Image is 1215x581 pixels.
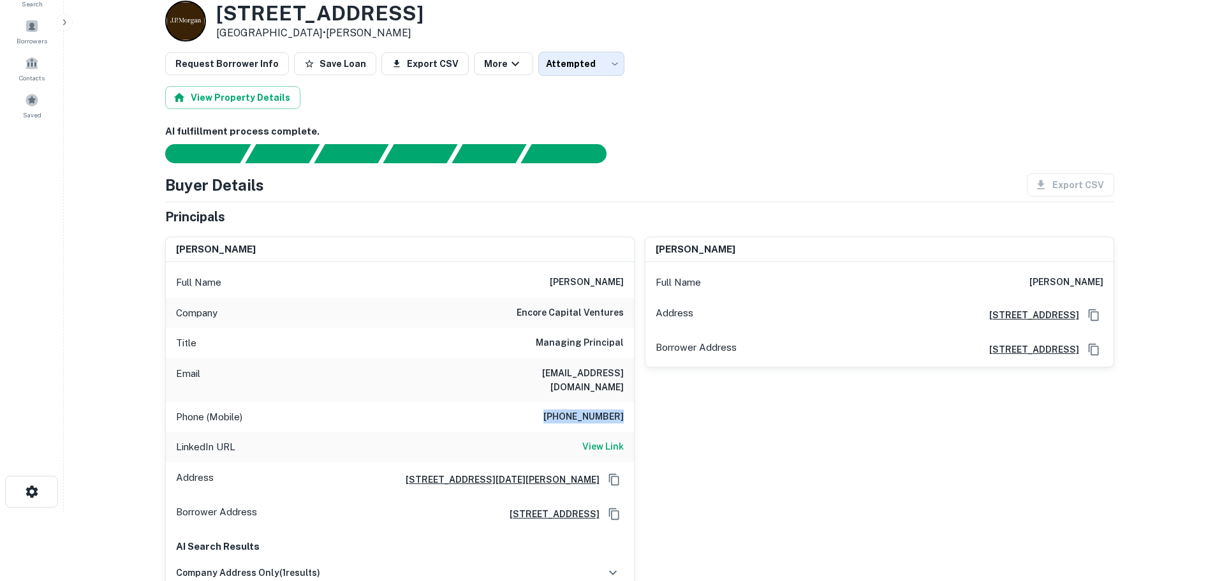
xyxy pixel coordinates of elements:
[326,27,411,39] a: [PERSON_NAME]
[1084,305,1103,325] button: Copy Address
[499,507,600,521] a: [STREET_ADDRESS]
[176,409,242,425] p: Phone (Mobile)
[979,342,1079,357] a: [STREET_ADDRESS]
[165,124,1114,139] h6: AI fulfillment process complete.
[474,52,533,75] button: More
[176,504,257,524] p: Borrower Address
[216,1,423,26] h3: [STREET_ADDRESS]
[4,14,60,48] a: Borrowers
[538,52,624,76] div: Attempted
[176,275,221,290] p: Full Name
[979,308,1079,322] a: [STREET_ADDRESS]
[150,144,246,163] div: Sending borrower request to AI...
[383,144,457,163] div: Principals found, AI now looking for contact information...
[1084,340,1103,359] button: Copy Address
[176,470,214,489] p: Address
[176,566,320,580] h6: company address only ( 1 results)
[656,242,735,257] h6: [PERSON_NAME]
[656,275,701,290] p: Full Name
[452,144,526,163] div: Principals found, still searching for contact information. This may take time...
[176,335,196,351] p: Title
[605,470,624,489] button: Copy Address
[165,173,264,196] h4: Buyer Details
[1151,479,1215,540] iframe: Chat Widget
[23,110,41,120] span: Saved
[656,340,737,359] p: Borrower Address
[582,439,624,455] a: View Link
[216,26,423,41] p: [GEOGRAPHIC_DATA] •
[517,305,624,321] h6: encore capital ventures
[4,88,60,122] a: Saved
[395,473,600,487] a: [STREET_ADDRESS][DATE][PERSON_NAME]
[381,52,469,75] button: Export CSV
[550,275,624,290] h6: [PERSON_NAME]
[605,504,624,524] button: Copy Address
[19,73,45,83] span: Contacts
[165,86,300,109] button: View Property Details
[4,51,60,85] a: Contacts
[471,366,624,394] h6: [EMAIL_ADDRESS][DOMAIN_NAME]
[165,207,225,226] h5: Principals
[582,439,624,453] h6: View Link
[17,36,47,46] span: Borrowers
[176,305,217,321] p: Company
[165,52,289,75] button: Request Borrower Info
[521,144,622,163] div: AI fulfillment process complete.
[536,335,624,351] h6: Managing Principal
[656,305,693,325] p: Address
[245,144,320,163] div: Your request is received and processing...
[176,366,200,394] p: Email
[314,144,388,163] div: Documents found, AI parsing details...
[1029,275,1103,290] h6: [PERSON_NAME]
[176,242,256,257] h6: [PERSON_NAME]
[543,409,624,425] h6: [PHONE_NUMBER]
[294,52,376,75] button: Save Loan
[176,439,235,455] p: LinkedIn URL
[176,539,624,554] p: AI Search Results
